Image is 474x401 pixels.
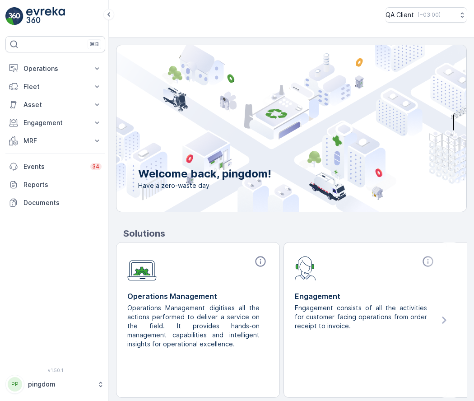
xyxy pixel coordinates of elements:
p: Documents [23,198,102,207]
p: Fleet [23,82,87,91]
button: QA Client(+03:00) [386,7,467,23]
p: Asset [23,100,87,109]
p: Operations [23,64,87,73]
span: v 1.50.1 [5,368,105,373]
p: Operations Management digitises all the actions performed to deliver a service on the field. It p... [127,303,261,349]
img: module-icon [295,255,316,280]
button: Operations [5,60,105,78]
span: Have a zero-waste day [138,181,271,190]
a: Events34 [5,158,105,176]
p: Solutions [123,227,467,240]
p: Reports [23,180,102,189]
button: Fleet [5,78,105,96]
p: Engagement consists of all the activities for customer facing operations from order receipt to in... [295,303,429,331]
button: PPpingdom [5,375,105,394]
p: Welcome back, pingdom! [138,167,271,181]
p: MRF [23,136,87,145]
div: PP [8,377,22,392]
p: Engagement [295,291,436,302]
img: module-icon [127,255,157,281]
p: ⌘B [90,41,99,48]
button: MRF [5,132,105,150]
a: Documents [5,194,105,212]
p: QA Client [386,10,414,19]
button: Engagement [5,114,105,132]
p: Events [23,162,85,171]
p: Engagement [23,118,87,127]
button: Asset [5,96,105,114]
img: logo [5,7,23,25]
p: pingdom [28,380,93,389]
img: city illustration [76,45,466,212]
p: ( +03:00 ) [418,11,441,19]
p: Operations Management [127,291,269,302]
a: Reports [5,176,105,194]
p: 34 [92,163,100,170]
img: logo_light-DOdMpM7g.png [26,7,65,25]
